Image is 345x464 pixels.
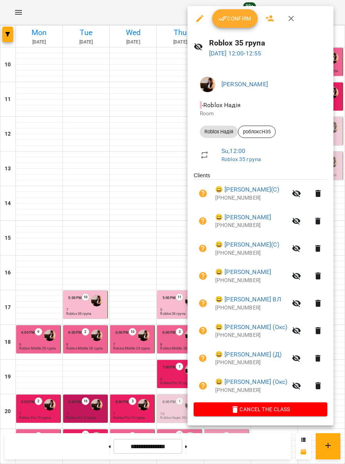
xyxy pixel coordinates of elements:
button: Unpaid. Bill the attendance? [194,267,212,285]
button: Unpaid. Bill the attendance? [194,349,212,368]
a: 😀 [PERSON_NAME] (Окс) [215,323,287,332]
button: Unpaid. Bill the attendance? [194,184,212,203]
a: 😀 [PERSON_NAME](С) [215,185,279,194]
a: [DATE] 12:00-12:55 [209,50,261,57]
button: Unpaid. Bill the attendance? [194,321,212,340]
button: Unpaid. Bill the attendance? [194,239,212,258]
span: Confirm [218,14,251,23]
button: Unpaid. Bill the attendance? [194,294,212,313]
ul: Clients [194,171,327,402]
span: - Roblox Надія [200,101,242,109]
a: 😀 [PERSON_NAME] (Окс) [215,377,287,387]
a: 😀 [PERSON_NAME] [215,213,271,222]
a: 😀 [PERSON_NAME](С) [215,240,279,249]
a: Su , 12:00 [221,147,245,155]
img: f1c8304d7b699b11ef2dd1d838014dff.jpg [200,77,215,92]
p: [PHONE_NUMBER] [215,194,287,202]
a: 😀 [PERSON_NAME] (Д) [215,350,281,359]
span: Cancel the class [200,405,321,414]
button: Unpaid. Bill the attendance? [194,212,212,230]
p: [PHONE_NUMBER] [215,387,287,394]
button: Unpaid. Bill the attendance? [194,377,212,395]
a: 😀 [PERSON_NAME] ВЛ [215,295,281,304]
p: [PHONE_NUMBER] [215,304,287,312]
span: Roblox Надія [200,128,238,135]
h6: Roblox 35 група [209,37,327,49]
p: [PHONE_NUMBER] [215,277,287,284]
p: [PHONE_NUMBER] [215,359,287,366]
a: Roblox 35 група [221,156,261,162]
p: [PHONE_NUMBER] [215,222,287,229]
button: Cancel the class [194,402,327,416]
a: 😀 [PERSON_NAME] [215,267,271,277]
p: [PHONE_NUMBER] [215,249,287,257]
span: роблоксН35 [238,128,275,135]
div: роблоксН35 [238,126,276,138]
p: Room [200,110,321,118]
a: [PERSON_NAME] [221,81,268,88]
p: [PHONE_NUMBER] [215,331,287,339]
button: Confirm [212,9,258,28]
